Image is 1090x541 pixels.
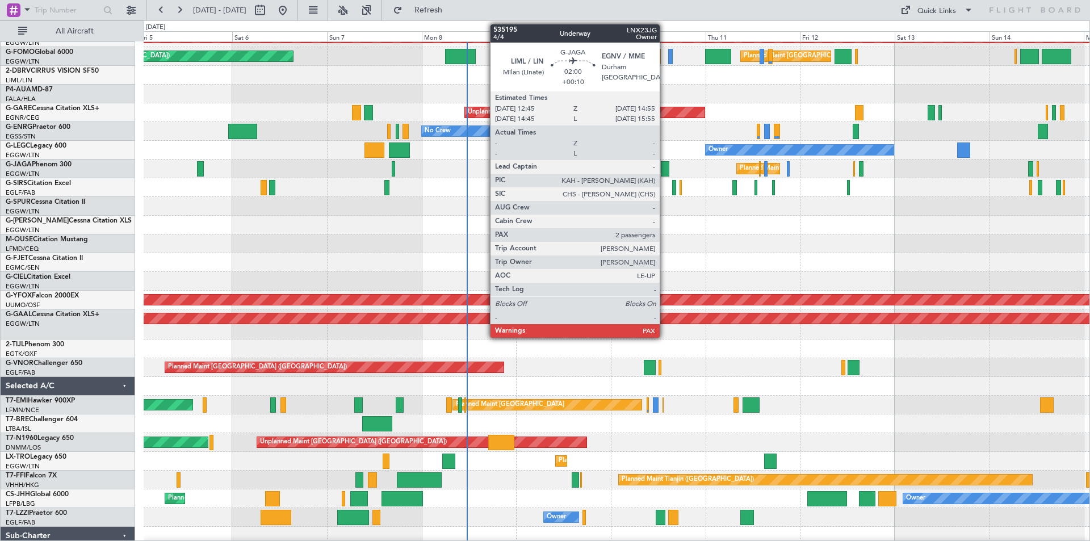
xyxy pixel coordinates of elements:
[30,27,120,35] span: All Aircraft
[6,86,53,93] a: P4-AUAMD-87
[6,416,78,423] a: T7-BREChallenger 604
[6,124,32,131] span: G-ENRG
[6,68,31,74] span: 2-DBRV
[6,86,31,93] span: P4-AUA
[6,132,36,141] a: EGSS/STN
[800,31,895,41] div: Fri 12
[6,49,35,56] span: G-FOMO
[547,509,566,526] div: Owner
[990,31,1084,41] div: Sun 14
[6,481,39,489] a: VHHH/HKG
[6,217,132,224] a: G-[PERSON_NAME]Cessna Citation XLS
[6,236,88,243] a: M-OUSECitation Mustang
[6,274,27,280] span: G-CIEL
[559,452,633,469] div: Planned Maint Dusseldorf
[6,292,79,299] a: G-YFOXFalcon 2000EX
[706,31,800,41] div: Thu 11
[6,368,35,377] a: EGLF/FAB
[6,311,99,318] a: G-GAALCessna Citation XLS+
[6,360,82,367] a: G-VNORChallenger 650
[6,245,39,253] a: LFMD/CEQ
[6,180,71,187] a: G-SIRSCitation Excel
[6,142,30,149] span: G-LEGC
[6,274,70,280] a: G-CIELCitation Excel
[425,123,451,140] div: No Crew
[6,292,32,299] span: G-YFOX
[895,1,979,19] button: Quick Links
[917,6,956,17] div: Quick Links
[6,462,40,471] a: EGGW/LTN
[6,207,40,216] a: EGGW/LTN
[6,311,32,318] span: G-GAAL
[146,23,165,32] div: [DATE]
[611,31,706,41] div: Wed 10
[6,491,30,498] span: CS-JHH
[6,360,33,367] span: G-VNOR
[6,397,28,404] span: T7-EMI
[6,68,99,74] a: 2-DBRVCIRRUS VISION SF50
[708,141,728,158] div: Owner
[6,510,29,517] span: T7-LZZI
[6,105,32,112] span: G-GARE
[260,434,447,451] div: Unplanned Maint [GEOGRAPHIC_DATA] ([GEOGRAPHIC_DATA])
[6,500,35,508] a: LFPB/LBG
[6,188,35,197] a: EGLF/FAB
[6,255,83,262] a: G-FJETCessna Citation II
[168,490,347,507] div: Planned Maint [GEOGRAPHIC_DATA] ([GEOGRAPHIC_DATA])
[6,518,35,527] a: EGLF/FAB
[327,31,422,41] div: Sun 7
[232,31,327,41] div: Sat 6
[6,161,32,168] span: G-JAGA
[6,180,27,187] span: G-SIRS
[6,341,64,348] a: 2-TIJLPhenom 300
[740,160,919,177] div: Planned Maint [GEOGRAPHIC_DATA] ([GEOGRAPHIC_DATA])
[6,217,69,224] span: G-[PERSON_NAME]
[6,263,40,272] a: EGMC/SEN
[6,397,75,404] a: T7-EMIHawker 900XP
[6,124,70,131] a: G-ENRGPraetor 600
[6,406,39,414] a: LFMN/NCE
[6,341,24,348] span: 2-TIJL
[193,5,246,15] span: [DATE] - [DATE]
[35,2,100,19] input: Trip Number
[6,510,67,517] a: T7-LZZIPraetor 600
[168,359,347,376] div: Planned Maint [GEOGRAPHIC_DATA] ([GEOGRAPHIC_DATA])
[6,39,40,47] a: EGGW/LTN
[6,301,40,309] a: UUMO/OSF
[6,320,40,328] a: EGGW/LTN
[6,170,40,178] a: EGGW/LTN
[6,161,72,168] a: G-JAGAPhenom 300
[6,350,37,358] a: EGTK/OXF
[6,416,29,423] span: T7-BRE
[6,76,32,85] a: LIML/LIN
[6,255,28,262] span: G-FJET
[6,435,37,442] span: T7-N1960
[6,236,33,243] span: M-OUSE
[6,425,31,433] a: LTBA/ISL
[6,443,41,452] a: DNMM/LOS
[388,1,456,19] button: Refresh
[6,454,66,460] a: LX-TROLegacy 650
[6,199,85,206] a: G-SPURCessna Citation II
[906,490,925,507] div: Owner
[6,142,66,149] a: G-LEGCLegacy 600
[6,472,57,479] a: T7-FFIFalcon 7X
[6,472,26,479] span: T7-FFI
[6,114,40,122] a: EGNR/CEG
[6,105,99,112] a: G-GARECessna Citation XLS+
[895,31,990,41] div: Sat 13
[138,31,233,41] div: Fri 5
[516,31,611,41] div: Tue 9
[6,49,73,56] a: G-FOMOGlobal 6000
[6,282,40,291] a: EGGW/LTN
[622,471,754,488] div: Planned Maint Tianjin ([GEOGRAPHIC_DATA])
[744,48,923,65] div: Planned Maint [GEOGRAPHIC_DATA] ([GEOGRAPHIC_DATA])
[422,31,517,41] div: Mon 8
[6,491,69,498] a: CS-JHHGlobal 6000
[405,6,452,14] span: Refresh
[468,104,571,121] div: Unplanned Maint [PERSON_NAME]
[456,396,564,413] div: Planned Maint [GEOGRAPHIC_DATA]
[6,199,31,206] span: G-SPUR
[6,454,30,460] span: LX-TRO
[6,57,40,66] a: EGGW/LTN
